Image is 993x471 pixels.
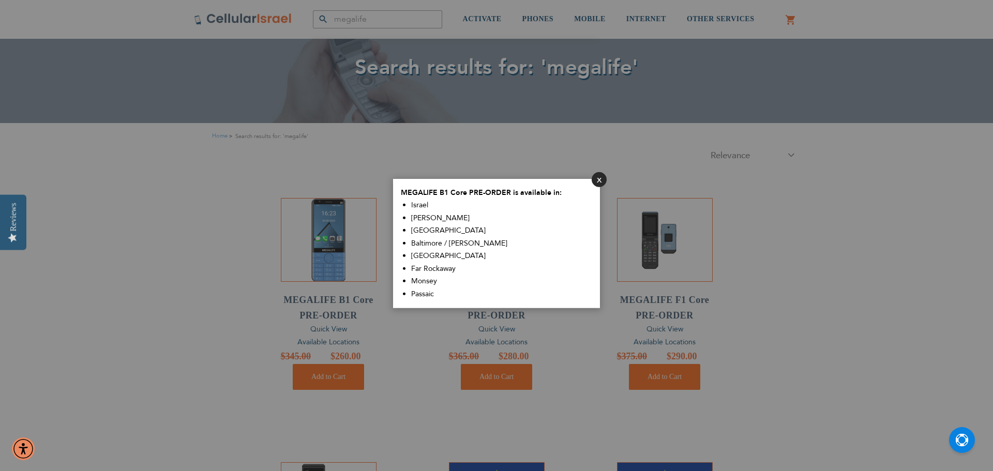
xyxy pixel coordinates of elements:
span: [GEOGRAPHIC_DATA] [411,225,486,235]
span: MEGALIFE B1 Core PRE-ORDER is available in: [401,187,562,197]
span: Israel [411,200,428,210]
span: [PERSON_NAME] [411,212,470,222]
span: Far Rockaway [411,263,456,273]
span: [GEOGRAPHIC_DATA] [411,251,486,261]
span: Monsey [411,276,437,286]
span: Baltimore / [PERSON_NAME] [411,238,507,248]
div: Reviews [9,203,18,231]
div: Accessibility Menu [12,437,35,460]
span: Passaic [411,288,434,298]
